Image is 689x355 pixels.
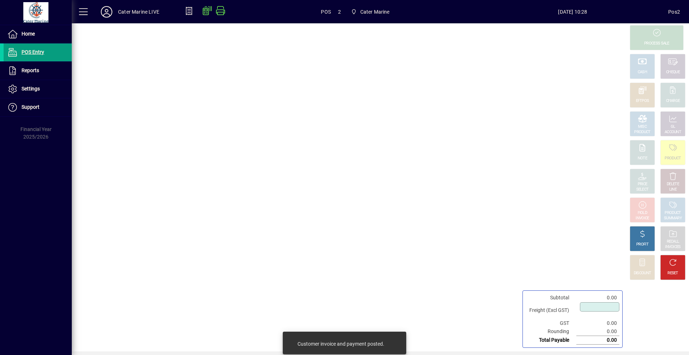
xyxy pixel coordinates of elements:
td: 0.00 [576,319,619,327]
span: POS Entry [22,49,44,55]
div: INVOICES [665,244,680,250]
td: 0.00 [576,327,619,336]
div: PRODUCT [665,156,681,161]
div: PRODUCT [665,210,681,216]
div: EFTPOS [636,98,649,104]
span: Settings [22,86,40,92]
div: SELECT [636,187,649,192]
div: MISC [638,124,647,130]
div: RECALL [667,239,679,244]
div: DELETE [667,182,679,187]
div: CASH [638,70,647,75]
a: Support [4,98,72,116]
div: SUMMARY [664,216,682,221]
span: [DATE] 10:28 [477,6,669,18]
td: Subtotal [526,294,576,302]
span: POS [321,6,331,18]
a: Home [4,25,72,43]
div: INVOICE [636,216,649,221]
div: NOTE [638,156,647,161]
span: Support [22,104,39,110]
div: Pos2 [668,6,680,18]
span: Cater Marine [348,5,393,18]
button: Profile [95,5,118,18]
td: 0.00 [576,294,619,302]
div: Cater Marine LIVE [118,6,159,18]
div: PROFIT [636,242,648,247]
td: Rounding [526,327,576,336]
td: GST [526,319,576,327]
span: Cater Marine [360,6,390,18]
span: Reports [22,67,39,73]
div: Customer invoice and payment posted. [297,340,384,347]
div: HOLD [638,210,647,216]
td: Freight (Excl GST) [526,302,576,319]
td: 0.00 [576,336,619,345]
div: PRODUCT [634,130,650,135]
div: GL [671,124,675,130]
div: ACCOUNT [665,130,681,135]
a: Settings [4,80,72,98]
div: PROCESS SALE [644,41,669,46]
div: DISCOUNT [634,271,651,276]
div: RESET [667,271,678,276]
span: 2 [338,6,341,18]
a: Reports [4,62,72,80]
span: Home [22,31,35,37]
div: CHARGE [666,98,680,104]
div: PRICE [638,182,647,187]
div: LINE [669,187,676,192]
td: Total Payable [526,336,576,345]
div: CHEQUE [666,70,680,75]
